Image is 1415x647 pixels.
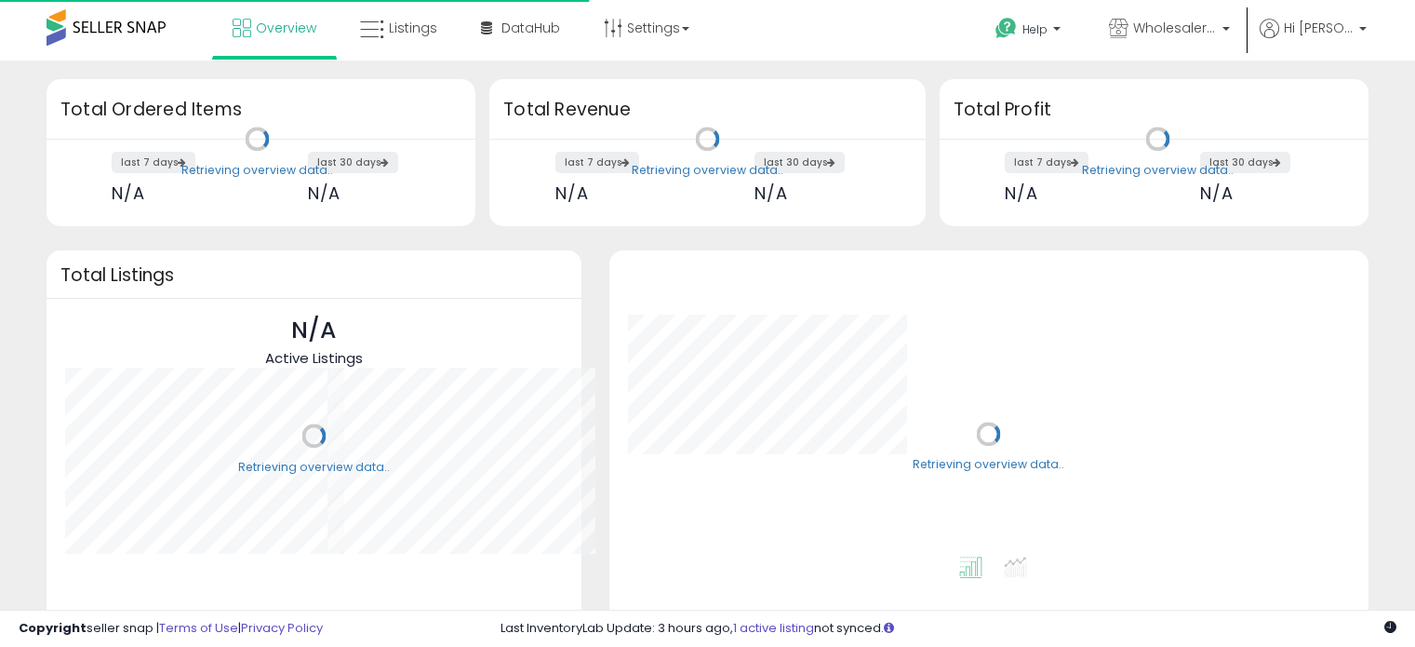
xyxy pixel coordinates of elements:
div: Retrieving overview data.. [1082,162,1234,179]
a: Help [981,3,1079,61]
strong: Copyright [19,619,87,637]
div: Retrieving overview data.. [632,162,783,179]
a: Hi [PERSON_NAME] [1260,19,1367,61]
div: Retrieving overview data.. [238,459,390,476]
div: Retrieving overview data.. [913,457,1064,474]
div: Retrieving overview data.. [181,162,333,179]
span: Help [1022,21,1048,37]
span: DataHub [501,19,560,37]
span: Hi [PERSON_NAME] [1284,19,1354,37]
span: Overview [256,19,316,37]
span: Listings [389,19,437,37]
div: seller snap | | [19,620,323,638]
i: Get Help [995,17,1018,40]
span: Wholesaler AZ [1133,19,1217,37]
